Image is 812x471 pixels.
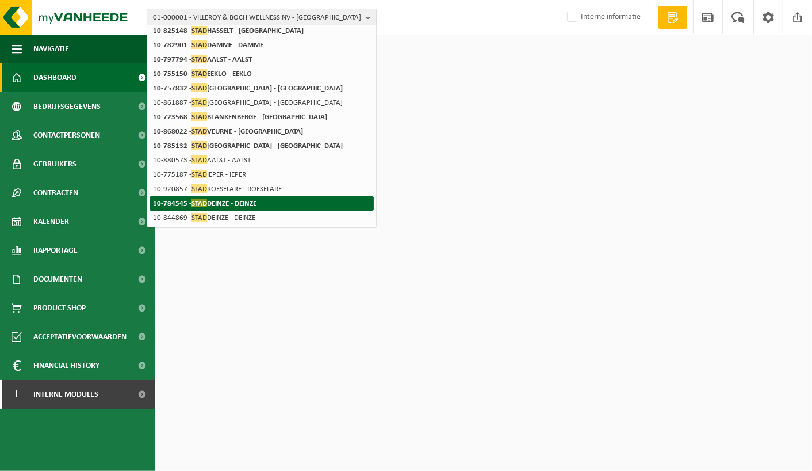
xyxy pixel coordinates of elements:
span: STAD [191,69,207,78]
span: STAD [191,83,207,92]
li: 10-844869 - DEINZE - DEINZE [150,211,374,225]
strong: 10-755150 - EEKLO - EEKLO [153,69,252,78]
span: Kalender [33,207,69,236]
strong: 10-825148 - HASSELT - [GEOGRAPHIC_DATA] [153,26,304,35]
span: STAD [191,170,207,178]
span: STAD [191,199,207,207]
span: Gebruikers [33,150,76,178]
span: Contactpersonen [33,121,100,150]
span: Bedrijfsgegevens [33,92,101,121]
span: Rapportage [33,236,78,265]
span: Interne modules [33,380,98,409]
li: 10-920857 - ROESELARE - ROESELARE [150,182,374,196]
strong: 10-782901 - DAMME - DAMME [153,40,263,49]
span: Dashboard [33,63,76,92]
li: 10-880573 - AALST - AALST [150,153,374,168]
span: Acceptatievoorwaarden [33,322,127,351]
span: 01-000001 - VILLEROY & BOCH WELLNESS NV - [GEOGRAPHIC_DATA] [153,9,361,26]
span: STAD [191,26,207,35]
span: Financial History [33,351,99,380]
span: Documenten [33,265,82,294]
strong: 10-757832 - [GEOGRAPHIC_DATA] - [GEOGRAPHIC_DATA] [153,83,343,92]
span: Navigatie [33,35,69,63]
button: 01-000001 - VILLEROY & BOCH WELLNESS NV - [GEOGRAPHIC_DATA] [147,9,377,26]
strong: 10-785132 - [GEOGRAPHIC_DATA] - [GEOGRAPHIC_DATA] [153,141,343,150]
span: Product Shop [33,294,86,322]
strong: 10-784545 - DEINZE - DEINZE [153,199,256,207]
strong: 10-723568 - BLANKENBERGE - [GEOGRAPHIC_DATA] [153,112,327,121]
span: STAD [191,55,207,63]
span: STAD [191,112,207,121]
span: STAD [191,98,207,107]
span: STAD [191,213,207,222]
span: STAD [191,155,207,164]
span: STAD [191,141,207,150]
strong: 10-868022 - VEURNE - [GEOGRAPHIC_DATA] [153,127,303,135]
span: Contracten [33,178,78,207]
strong: 10-797794 - AALST - AALST [153,55,252,63]
label: Interne informatie [565,9,641,26]
span: STAD [191,184,207,193]
li: 10-775187 - IEPER - IEPER [150,168,374,182]
span: STAD [191,40,207,49]
span: STAD [191,127,207,135]
span: I [12,380,22,409]
li: 10-861887 - [GEOGRAPHIC_DATA] - [GEOGRAPHIC_DATA] [150,96,374,110]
